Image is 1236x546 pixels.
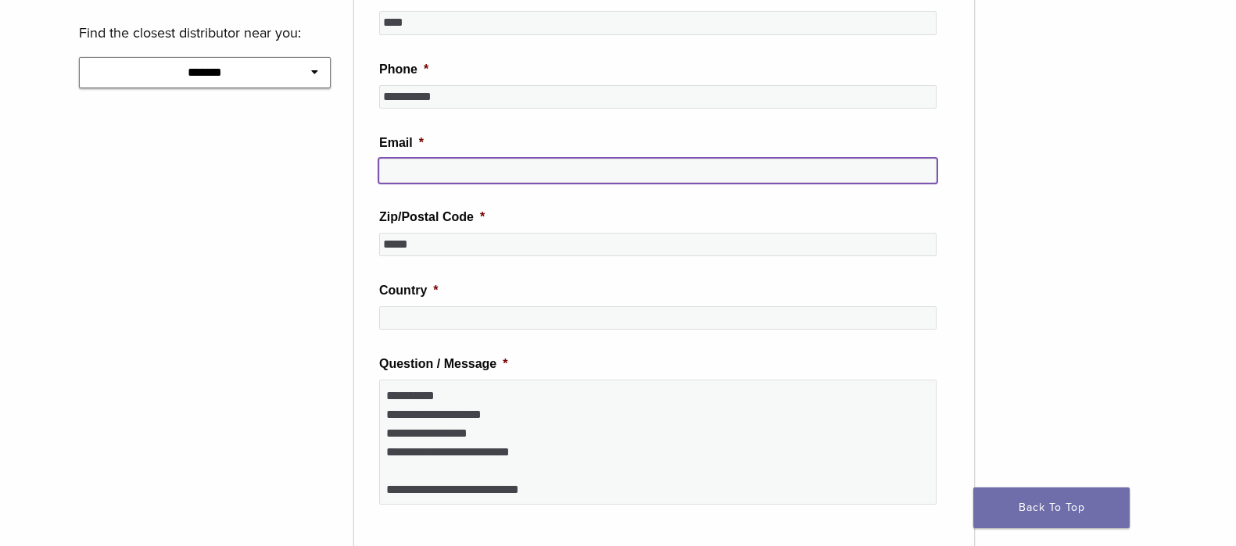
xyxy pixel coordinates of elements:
label: Phone [379,62,428,78]
label: Country [379,283,439,299]
p: Find the closest distributor near you: [79,21,331,45]
a: Back To Top [973,487,1130,528]
label: Email [379,135,424,152]
label: Zip/Postal Code [379,209,485,226]
label: Question / Message [379,356,508,373]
